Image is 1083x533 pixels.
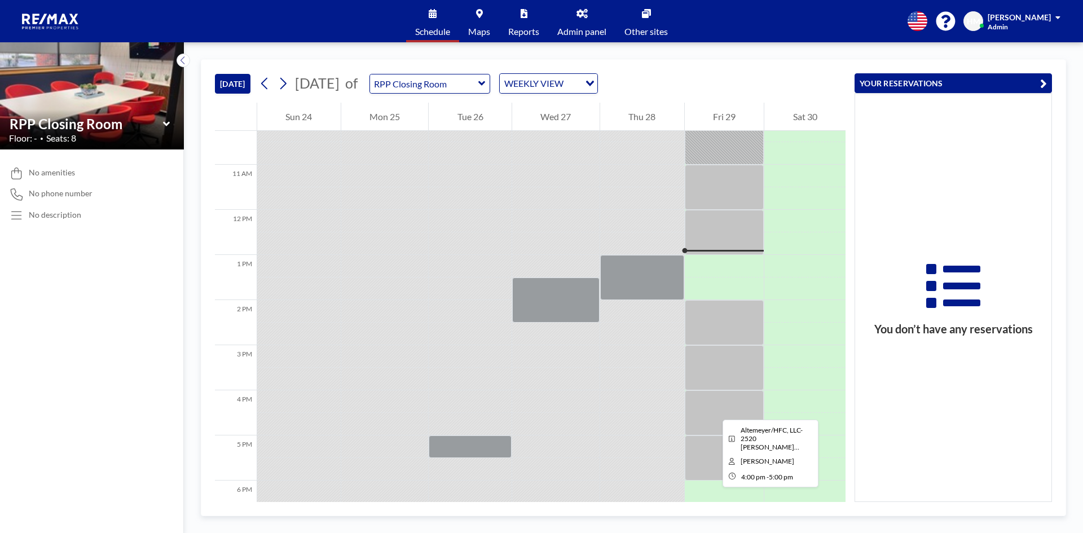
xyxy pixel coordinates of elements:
[341,103,429,131] div: Mon 25
[600,103,684,131] div: Thu 28
[215,390,257,435] div: 4 PM
[557,27,606,36] span: Admin panel
[685,103,764,131] div: Fri 29
[468,27,490,36] span: Maps
[988,23,1008,31] span: Admin
[624,27,668,36] span: Other sites
[508,27,539,36] span: Reports
[29,188,93,199] span: No phone number
[215,120,257,165] div: 10 AM
[767,473,769,481] span: -
[215,300,257,345] div: 2 PM
[40,135,43,142] span: •
[18,10,83,33] img: organization-logo
[967,16,980,27] span: HM
[415,27,450,36] span: Schedule
[10,116,163,132] input: RPP Closing Room
[215,345,257,390] div: 3 PM
[741,426,803,451] span: Altemeyer/HFC, LLC-2520 Duncan - Buyer Only Sonia Lamba
[257,103,341,131] div: Sun 24
[295,74,340,91] span: [DATE]
[429,103,512,131] div: Tue 26
[512,103,600,131] div: Wed 27
[567,76,579,91] input: Search for option
[215,255,257,300] div: 1 PM
[741,473,765,481] span: 4:00 PM
[9,133,37,144] span: Floor: -
[29,168,75,178] span: No amenities
[370,74,478,93] input: RPP Closing Room
[46,133,76,144] span: Seats: 8
[855,73,1052,93] button: YOUR RESERVATIONS
[345,74,358,92] span: of
[215,74,250,94] button: [DATE]
[215,165,257,210] div: 11 AM
[988,12,1051,22] span: [PERSON_NAME]
[855,322,1051,336] h3: You don’t have any reservations
[215,210,257,255] div: 12 PM
[741,457,794,465] span: Stephanie Hiser
[215,435,257,481] div: 5 PM
[769,473,793,481] span: 5:00 PM
[29,210,81,220] div: No description
[215,481,257,526] div: 6 PM
[764,103,846,131] div: Sat 30
[500,74,597,93] div: Search for option
[502,76,566,91] span: WEEKLY VIEW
